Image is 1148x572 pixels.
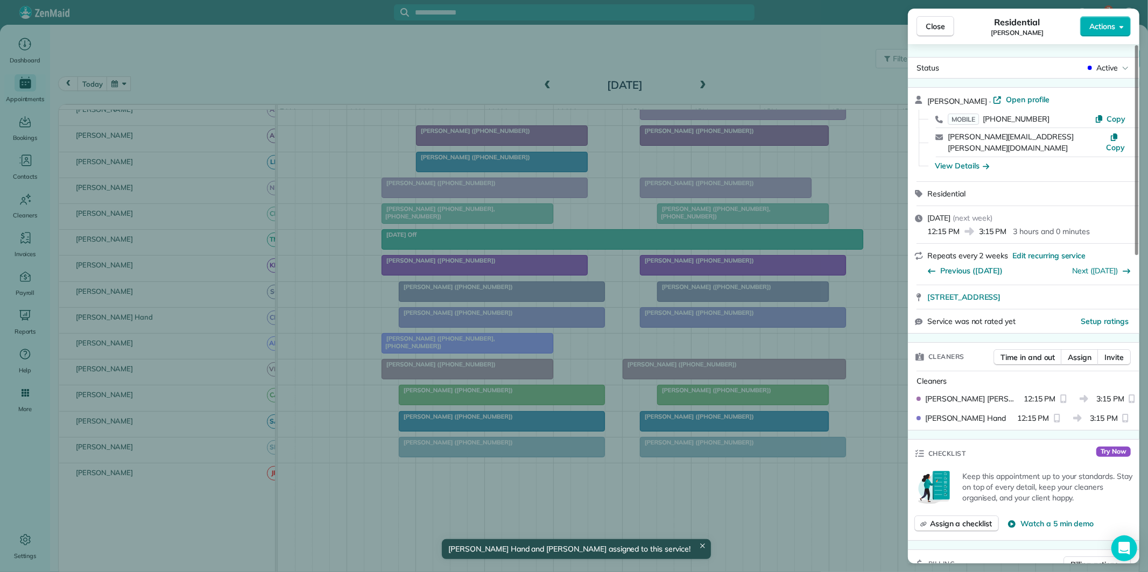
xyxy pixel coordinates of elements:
[948,132,1074,153] a: [PERSON_NAME][EMAIL_ADDRESS][PERSON_NAME][DOMAIN_NAME]
[928,448,966,459] span: Checklist
[1073,266,1118,276] a: Next ([DATE])
[925,393,1019,404] span: [PERSON_NAME] [PERSON_NAME]
[1073,265,1131,276] button: Next ([DATE])
[1070,559,1118,570] span: Billing actions
[1024,393,1056,404] span: 12:15 PM
[917,376,947,386] span: Cleaners
[927,96,988,106] span: [PERSON_NAME]
[940,265,1003,276] span: Previous ([DATE])
[1012,250,1086,261] span: Edit recurring service
[1106,143,1125,152] span: Copy
[927,251,1008,260] span: Repeats every 2 weeks
[927,189,966,199] span: Residential
[988,97,994,105] span: ·
[914,515,999,532] button: Assign a checklist
[1097,393,1125,404] span: 3:15 PM
[935,160,989,171] button: View Details
[1104,352,1124,363] span: Invite
[1008,518,1094,529] button: Watch a 5 min demo
[979,226,1007,237] span: 3:15 PM
[995,16,1040,29] span: Residential
[926,21,945,32] span: Close
[1020,518,1094,529] span: Watch a 5 min demo
[1013,226,1089,237] p: 3 hours and 0 minutes
[917,63,939,73] span: Status
[1006,94,1050,105] span: Open profile
[928,559,955,569] span: Billing
[1111,535,1137,561] div: Open Intercom Messenger
[927,226,960,237] span: 12:15 PM
[1061,349,1098,365] button: Assign
[442,539,711,559] div: [PERSON_NAME] Hand and [PERSON_NAME] assigned to this service!
[928,351,964,362] span: Cleaners
[1105,131,1125,153] button: Copy
[927,292,1133,302] a: [STREET_ADDRESS]
[1017,413,1050,423] span: 12:15 PM
[930,518,992,529] span: Assign a checklist
[925,413,1006,423] span: [PERSON_NAME] Hand
[927,213,950,223] span: [DATE]
[927,265,1003,276] button: Previous ([DATE])
[1097,349,1131,365] button: Invite
[1090,413,1118,423] span: 3:15 PM
[1107,114,1125,124] span: Copy
[948,114,1050,124] a: MOBILE[PHONE_NUMBER]
[962,471,1133,503] p: Keep this appointment up to your standards. Stay on top of every detail, keep your cleaners organ...
[1081,316,1129,326] span: Setup ratings
[994,349,1062,365] button: Time in and out
[953,213,993,223] span: ( next week )
[983,114,1050,124] span: [PHONE_NUMBER]
[1095,114,1125,124] button: Copy
[1081,316,1129,327] button: Setup ratings
[948,114,979,125] span: MOBILE
[1096,447,1131,457] span: Try Now
[917,16,954,37] button: Close
[1096,62,1118,73] span: Active
[927,292,1001,302] span: [STREET_ADDRESS]
[1068,352,1091,363] span: Assign
[991,29,1044,37] span: [PERSON_NAME]
[993,94,1050,105] a: Open profile
[1001,352,1055,363] span: Time in and out
[1089,21,1115,32] span: Actions
[927,316,1016,327] span: Service was not rated yet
